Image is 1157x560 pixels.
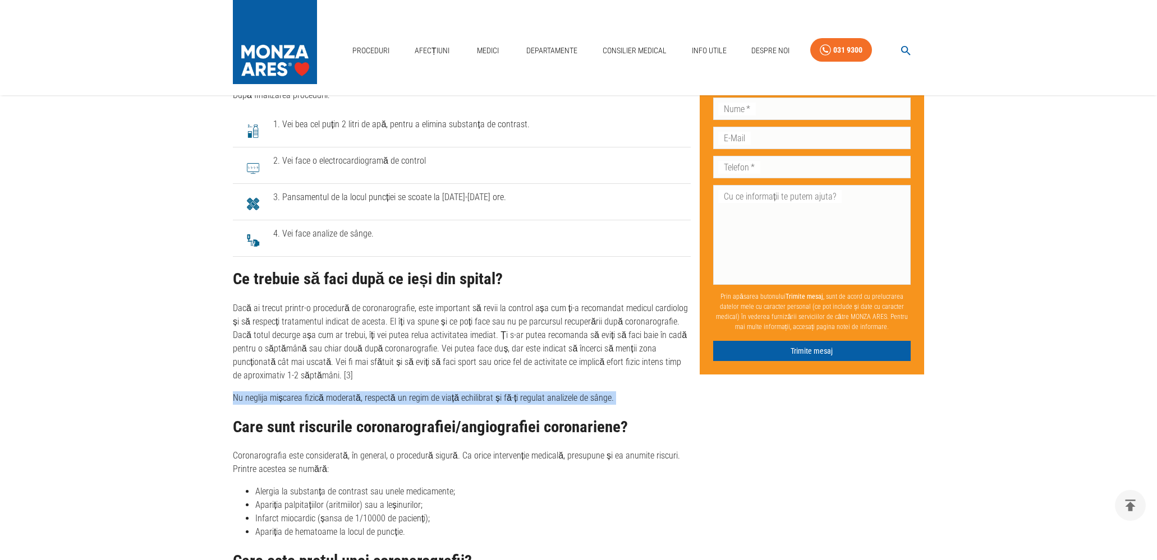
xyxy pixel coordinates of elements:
a: Medici [470,39,506,62]
a: Afecțiuni [410,39,454,62]
span: 3. Pansamentul de la locul puncției se scoate la [DATE]-[DATE] ore. [273,191,682,204]
b: Trimite mesaj [786,293,823,300]
h2: Care sunt riscurile coronarografiei/angiografiei coronariene? [233,418,691,436]
p: Prin apăsarea butonului , sunt de acord cu prelucrarea datelor mele cu caracter personal (ce pot ... [713,287,911,336]
p: După finalizarea procedurii: [233,89,691,102]
img: 2. Vei face o electrocardiogramă de control [242,156,264,179]
button: delete [1115,490,1146,521]
h2: Ce trebuie să faci după ce ieși din spital? [233,270,691,288]
img: 3. Pansamentul de la locul puncției se scoate la 12-24 de ore. [242,193,264,215]
li: Alergia la substanța de contrast sau unele medicamente; [255,485,691,498]
img: 1. Vei bea cel puțin 2 litri de apă, pentru a elimina substanța de contrast. [242,120,264,142]
li: Infarct miocardic (șansa de 1/10000 de pacienți); [255,512,691,525]
li: Apariția palpitațiilor (aritmiilor) sau a leșinurilor; [255,498,691,512]
a: Consilier Medical [598,39,671,62]
span: 1. Vei bea cel puțin 2 litri de apă, pentru a elimina substanța de contrast. [273,118,682,131]
img: 4. Vei face analize de sânge. [242,229,264,252]
p: Nu neglija mișcarea fizică moderată, respectă un regim de viață echilibrat și fă-ți regulat anali... [233,391,691,405]
div: 031 9300 [833,43,862,57]
a: Despre Noi [747,39,794,62]
p: Dacă ai trecut printr-o procedură de coronarografie, este important să revii la control așa cum ț... [233,302,691,382]
span: 4. Vei face analize de sânge. [273,227,682,240]
p: Coronarografia este considerată, în general, o procedură sigură. Ca orice intervenție medicală, p... [233,449,691,476]
span: 2. Vei face o electrocardiogramă de control [273,154,682,168]
a: 031 9300 [810,38,872,62]
a: Departamente [522,39,582,62]
li: Apariția de hematoame la locul de puncție. [255,525,691,539]
button: Trimite mesaj [713,341,911,362]
a: Info Utile [687,39,731,62]
a: Proceduri [348,39,394,62]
